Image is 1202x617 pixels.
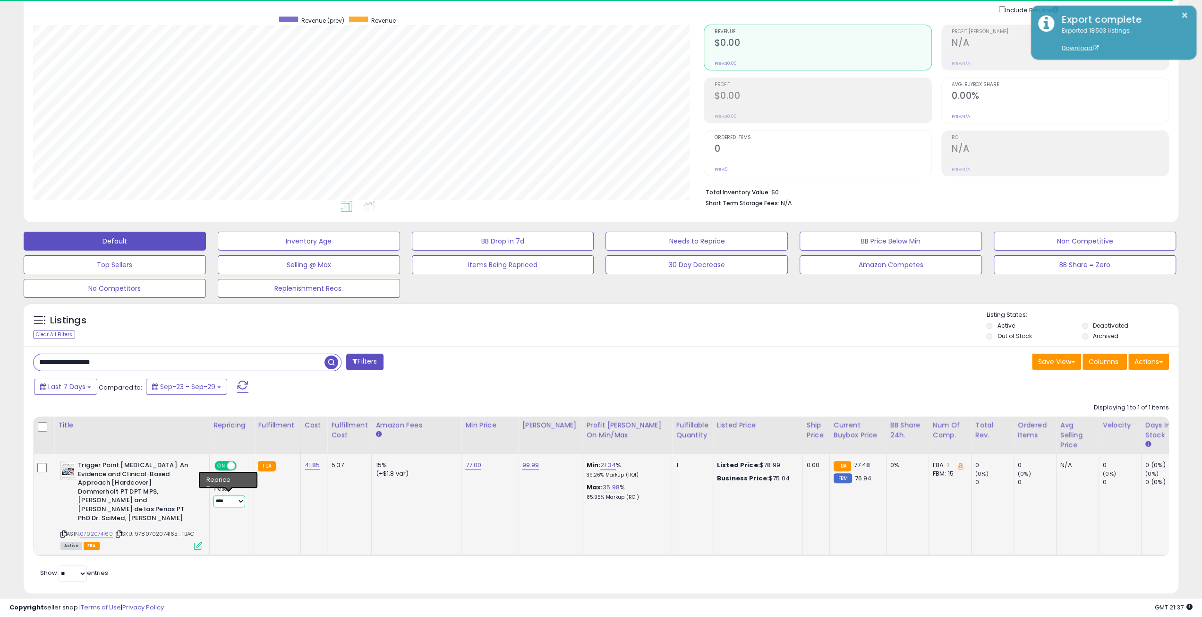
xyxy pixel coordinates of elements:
span: FBA [84,542,100,550]
b: Min: [586,461,600,469]
small: Days In Stock. [1145,440,1151,449]
h2: 0.00% [952,90,1168,103]
div: Include Returns [992,4,1070,15]
span: Revenue [371,17,396,25]
label: Out of Stock [997,332,1032,340]
span: ROI [952,135,1168,140]
small: Prev: N/A [952,113,970,119]
div: 0 [1018,478,1056,487]
div: 0 (0%) [1145,478,1184,487]
span: Revenue (prev) [301,17,344,25]
small: Prev: N/A [952,61,970,66]
div: 0 [975,461,1014,469]
button: Filters [346,354,383,370]
img: 51BXL39zUSL._SL40_.jpg [60,461,76,480]
div: (+$1.8 var) [375,469,454,478]
button: Actions [1128,354,1169,370]
button: × [1181,9,1188,21]
span: Last 7 Days [48,382,85,391]
button: 30 Day Decrease [605,255,788,274]
small: Prev: $0.00 [714,113,736,119]
span: Profit [PERSON_NAME] [952,29,1168,35]
div: Current Buybox Price [834,420,882,440]
a: 41.85 [305,461,320,470]
div: Total Rev. [975,420,1010,440]
div: Exported 18503 listings. [1055,26,1189,53]
span: 77.48 [853,461,870,469]
span: | SKU: 9780702074165_FBAG [114,530,194,538]
span: N/A [780,199,792,208]
small: Prev: N/A [952,166,970,172]
small: FBM [834,473,852,483]
label: Archived [1093,332,1118,340]
h2: N/A [952,143,1168,156]
button: Inventory Age [218,232,400,251]
span: Columns [1089,357,1118,366]
div: Velocity [1103,420,1137,430]
div: Avg Selling Price [1060,420,1095,450]
div: Ordered Items [1018,420,1052,440]
div: $75.04 [717,474,795,483]
div: Clear All Filters [33,330,75,339]
a: 99.99 [522,461,539,470]
div: N/A [1060,461,1091,469]
div: 0 [1018,461,1056,469]
div: 0.00 [807,461,822,469]
span: Compared to: [99,383,142,392]
div: 0 (0%) [1145,461,1184,469]
div: Listed Price [717,420,799,430]
p: 39.26% Markup (ROI) [586,472,665,478]
a: 77.00 [465,461,481,470]
button: Replenishment Recs. [218,279,400,298]
div: Displaying 1 to 1 of 1 items [1094,403,1169,412]
span: All listings currently available for purchase on Amazon [60,542,82,550]
strong: Copyright [9,603,44,612]
small: (0%) [1018,470,1031,478]
button: BB Share = Zero [994,255,1176,274]
small: Amazon Fees. [375,430,381,439]
div: ASIN: [60,461,202,549]
div: Fulfillment [258,420,296,430]
div: Amazon AI [213,476,247,484]
button: Selling @ Max [218,255,400,274]
div: Repricing [213,420,250,430]
a: Download [1062,44,1099,52]
th: The percentage added to the cost of goods (COGS) that forms the calculator for Min & Max prices. [582,417,672,454]
span: 2025-10-7 21:37 GMT [1155,603,1193,612]
button: BB Drop in 7d [412,232,594,251]
small: (0%) [1145,470,1159,478]
label: Deactivated [1093,322,1128,330]
span: Profit [714,82,931,87]
span: Sep-23 - Sep-29 [160,382,215,391]
a: 0702074160 [80,530,113,538]
small: (0%) [1103,470,1116,478]
div: Amazon Fees [375,420,457,430]
div: 0 [1103,461,1141,469]
a: Privacy Policy [122,603,164,612]
div: % [586,461,665,478]
div: 15% [375,461,454,469]
span: ON [215,462,227,470]
button: BB Price Below Min [800,232,982,251]
div: Min Price [465,420,514,430]
div: BB Share 24h. [890,420,925,440]
div: FBM: 15 [933,469,964,478]
div: 1 [676,461,705,469]
small: Prev: 0 [714,166,727,172]
button: Columns [1083,354,1127,370]
a: 21.34 [600,461,616,470]
div: Fulfillment Cost [331,420,367,440]
button: Last 7 Days [34,379,97,395]
b: Business Price: [717,474,769,483]
a: Terms of Use [81,603,121,612]
div: Title [58,420,205,430]
small: (0%) [975,470,989,478]
b: Max: [586,483,603,492]
span: 76.94 [854,474,871,483]
span: Avg. Buybox Share [952,82,1168,87]
div: % [586,483,665,501]
button: Default [24,232,206,251]
div: 0% [890,461,921,469]
div: seller snap | | [9,603,164,612]
b: Total Inventory Value: [705,188,769,196]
